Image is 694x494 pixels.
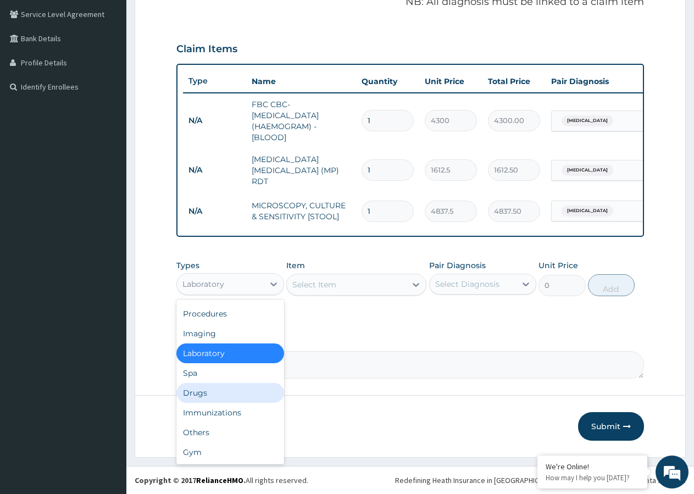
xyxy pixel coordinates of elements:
[246,70,356,92] th: Name
[435,279,499,290] div: Select Diagnosis
[64,138,152,249] span: We're online!
[546,462,639,471] div: We're Online!
[246,195,356,227] td: MICROSCOPY, CULTURE & SENSITIVITY [STOOL]
[482,70,546,92] th: Total Price
[176,383,284,403] div: Drugs
[176,423,284,442] div: Others
[176,363,284,383] div: Spa
[182,279,224,290] div: Laboratory
[246,93,356,148] td: FBC CBC-[MEDICAL_DATA] (HAEMOGRAM) - [BLOOD]
[176,343,284,363] div: Laboratory
[546,70,667,92] th: Pair Diagnosis
[176,261,199,270] label: Types
[183,160,246,180] td: N/A
[176,403,284,423] div: Immunizations
[126,466,694,494] footer: All rights reserved.
[176,442,284,462] div: Gym
[135,475,246,485] strong: Copyright © 2017 .
[395,475,686,486] div: Redefining Heath Insurance in [GEOGRAPHIC_DATA] using Telemedicine and Data Science!
[5,300,209,338] textarea: Type your message and hit 'Enter'
[183,71,246,91] th: Type
[578,412,644,441] button: Submit
[196,475,243,485] a: RelianceHMO
[538,260,578,271] label: Unit Price
[429,260,486,271] label: Pair Diagnosis
[180,5,207,32] div: Minimize live chat window
[183,201,246,221] td: N/A
[286,260,305,271] label: Item
[562,115,613,126] span: [MEDICAL_DATA]
[176,43,237,55] h3: Claim Items
[562,165,613,176] span: [MEDICAL_DATA]
[419,70,482,92] th: Unit Price
[183,110,246,131] td: N/A
[292,279,336,290] div: Select Item
[176,324,284,343] div: Imaging
[588,274,635,296] button: Add
[246,148,356,192] td: [MEDICAL_DATA] [MEDICAL_DATA] (MP) RDT
[176,304,284,324] div: Procedures
[20,55,45,82] img: d_794563401_company_1708531726252_794563401
[176,336,644,345] label: Comment
[57,62,185,76] div: Chat with us now
[562,206,613,217] span: [MEDICAL_DATA]
[356,70,419,92] th: Quantity
[546,473,639,482] p: How may I help you today?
